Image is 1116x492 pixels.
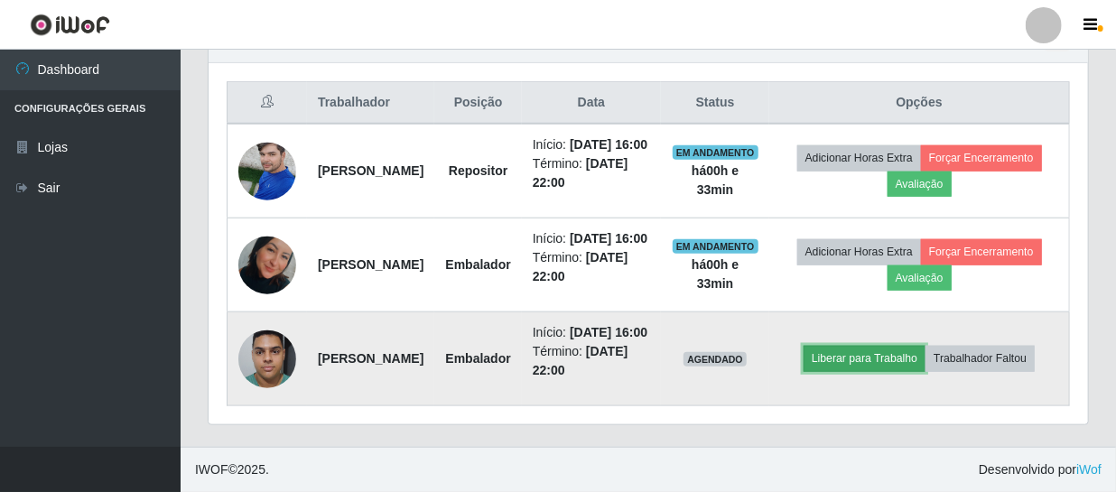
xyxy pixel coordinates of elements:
[195,462,228,477] span: IWOF
[888,172,952,197] button: Avaliação
[318,351,423,366] strong: [PERSON_NAME]
[797,145,921,171] button: Adicionar Horas Extra
[888,265,952,291] button: Avaliação
[570,325,647,339] time: [DATE] 16:00
[533,248,650,286] li: Término:
[533,323,650,342] li: Início:
[445,257,510,272] strong: Embalador
[921,239,1042,265] button: Forçar Encerramento
[238,220,296,309] img: 1739783005889.jpeg
[449,163,507,178] strong: Repositor
[925,346,1035,371] button: Trabalhador Faltou
[307,82,434,125] th: Trabalhador
[533,342,650,380] li: Término:
[533,154,650,192] li: Término:
[195,460,269,479] span: © 2025 .
[692,163,739,197] strong: há 00 h e 33 min
[445,351,510,366] strong: Embalador
[570,137,647,152] time: [DATE] 16:00
[797,239,921,265] button: Adicionar Horas Extra
[1076,462,1102,477] a: iWof
[804,346,925,371] button: Liberar para Trabalho
[30,14,110,36] img: CoreUI Logo
[979,460,1102,479] span: Desenvolvido por
[533,135,650,154] li: Início:
[238,320,296,397] img: 1738540526500.jpeg
[769,82,1069,125] th: Opções
[570,231,647,246] time: [DATE] 16:00
[661,82,769,125] th: Status
[522,82,661,125] th: Data
[673,239,758,254] span: EM ANDAMENTO
[921,145,1042,171] button: Forçar Encerramento
[318,257,423,272] strong: [PERSON_NAME]
[434,82,521,125] th: Posição
[673,145,758,160] span: EM ANDAMENTO
[533,229,650,248] li: Início:
[692,257,739,291] strong: há 00 h e 33 min
[238,133,296,209] img: 1749417925528.jpeg
[318,163,423,178] strong: [PERSON_NAME]
[684,352,747,367] span: AGENDADO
